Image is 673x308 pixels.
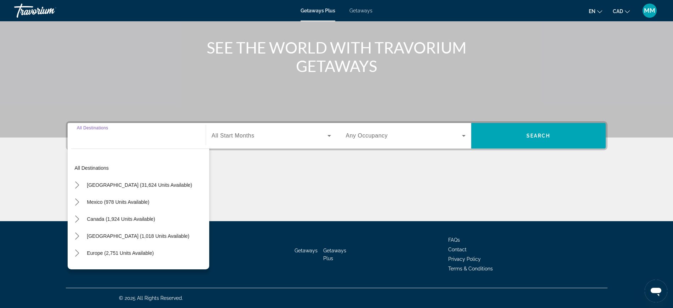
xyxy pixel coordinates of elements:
a: Travorium [14,1,85,20]
span: Any Occupancy [346,133,388,139]
span: [GEOGRAPHIC_DATA] (31,624 units available) [87,182,192,188]
span: Canada (1,924 units available) [87,216,155,222]
a: Getaways Plus [301,8,335,13]
span: Europe (2,751 units available) [87,250,154,256]
span: © 2025 All Rights Reserved. [119,295,183,301]
span: en [589,9,595,14]
span: MM [644,7,655,14]
button: Toggle Europe (2,751 units available) submenu [71,247,84,259]
button: Select destination: United States (31,624 units available) [84,179,196,191]
span: CAD [613,9,623,14]
a: Getaways [349,8,372,13]
button: Select destination: Caribbean & Atlantic Islands (1,018 units available) [84,230,193,242]
a: FAQs [448,237,460,243]
span: All Start Months [212,133,255,139]
button: User Menu [640,3,659,18]
h1: SEE THE WORLD WITH TRAVORIUM GETAWAYS [204,38,469,75]
a: Getaways Plus [323,248,346,261]
button: Select destination: Canada (1,924 units available) [84,213,159,225]
a: Terms & Conditions [448,266,493,271]
iframe: Bouton de lancement de la fenêtre de messagerie [645,280,667,302]
span: All Destinations [77,125,108,130]
button: Toggle Canada (1,924 units available) submenu [71,213,84,225]
span: Search [526,133,551,139]
button: Change language [589,6,602,16]
a: Getaways [295,248,318,253]
button: Toggle Mexico (978 units available) submenu [71,196,84,208]
a: Privacy Policy [448,256,481,262]
div: Search widget [68,123,606,149]
button: Select destination: Mexico (978 units available) [84,196,153,208]
button: Change currency [613,6,630,16]
button: Select destination: All destinations [71,162,209,174]
button: Search [471,123,606,149]
div: Destination options [68,145,209,269]
button: Toggle United States (31,624 units available) submenu [71,179,84,191]
button: Select destination: Europe (2,751 units available) [84,247,158,259]
span: Mexico (978 units available) [87,199,149,205]
input: Select destination [77,132,196,140]
a: Contact [448,247,467,252]
span: All destinations [75,165,109,171]
button: Select destination: Australia (197 units available) [84,264,189,276]
button: Toggle Caribbean & Atlantic Islands (1,018 units available) submenu [71,230,84,242]
button: Toggle Australia (197 units available) submenu [71,264,84,276]
span: [GEOGRAPHIC_DATA] (1,018 units available) [87,233,189,239]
